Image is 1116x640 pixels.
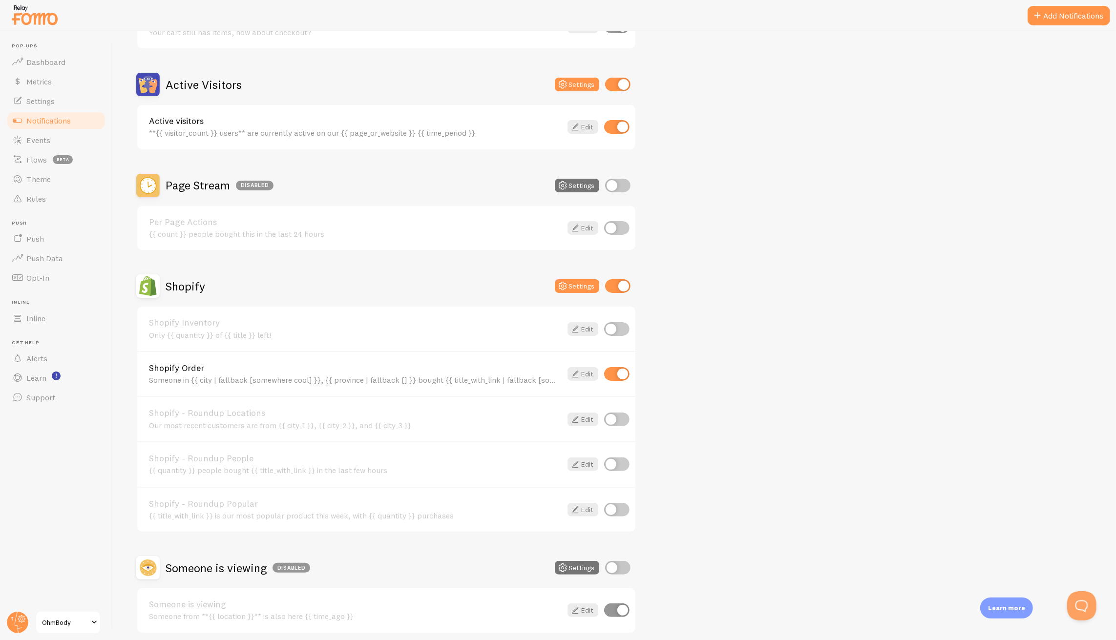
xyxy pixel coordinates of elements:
img: Shopify [136,274,160,298]
span: Push [12,220,106,227]
a: Edit [568,603,598,617]
a: Edit [568,413,598,426]
a: Push [6,229,106,248]
span: Get Help [12,340,106,346]
span: Notifications [26,116,71,125]
a: Active visitors [149,117,562,125]
span: Events [26,135,50,145]
div: Our most recent customers are from {{ city_1 }}, {{ city_2 }}, and {{ city_3 }} [149,421,562,430]
a: Learn [6,368,106,388]
a: Edit [568,322,598,336]
span: Support [26,392,55,402]
a: Edit [568,221,598,235]
p: Learn more [988,603,1025,613]
img: Active Visitors [136,73,160,96]
button: Settings [555,179,599,192]
h2: Shopify [166,279,205,294]
a: Edit [568,503,598,516]
div: Your cart still has items, how about checkout? [149,28,562,37]
a: Events [6,130,106,150]
a: Edit [568,120,598,134]
span: OhmBody [42,617,88,628]
a: Shopify Inventory [149,318,562,327]
button: Settings [555,561,599,575]
a: Edit [568,457,598,471]
span: Alerts [26,353,47,363]
span: Opt-In [26,273,49,283]
span: Inline [12,299,106,306]
span: Learn [26,373,46,383]
button: Settings [555,78,599,91]
a: Alerts [6,349,106,368]
span: Inline [26,313,45,323]
span: Push [26,234,44,244]
span: Theme [26,174,51,184]
a: Metrics [6,72,106,91]
span: Metrics [26,77,52,86]
img: Someone is viewing [136,556,160,579]
span: Settings [26,96,55,106]
div: {{ quantity }} people bought {{ title_with_link }} in the last few hours [149,466,562,475]
span: Rules [26,194,46,204]
a: Shopify - Roundup Popular [149,499,562,508]
img: fomo-relay-logo-orange.svg [10,2,59,27]
a: Per Page Actions [149,218,562,227]
a: Shopify - Roundup People [149,454,562,463]
button: Settings [555,279,599,293]
a: Edit [568,367,598,381]
h2: Page Stream [166,178,274,193]
h2: Someone is viewing [166,560,310,576]
div: Disabled [273,563,310,573]
img: Page Stream [136,174,160,197]
a: Someone is viewing [149,600,562,609]
span: Dashboard [26,57,65,67]
iframe: Help Scout Beacon - Open [1067,591,1096,620]
span: Push Data [26,253,63,263]
a: Shopify Order [149,364,562,372]
div: **{{ visitor_count }} users** are currently active on our {{ page_or_website }} {{ time_period }} [149,128,562,137]
div: Learn more [980,598,1033,619]
a: Push Data [6,248,106,268]
a: Theme [6,169,106,189]
div: {{ count }} people bought this in the last 24 hours [149,229,562,238]
a: Shopify - Roundup Locations [149,409,562,417]
div: Only {{ quantity }} of {{ title }} left! [149,330,562,339]
a: OhmBody [35,611,101,634]
a: Inline [6,309,106,328]
span: beta [53,155,73,164]
div: Disabled [236,181,274,190]
a: Settings [6,91,106,111]
svg: <p>Watch New Feature Tutorials!</p> [52,372,61,380]
div: Someone from **{{ location }}** is also here {{ time_ago }} [149,612,562,620]
a: Notifications [6,111,106,130]
span: Flows [26,155,47,165]
a: Flows beta [6,150,106,169]
h2: Active Visitors [166,77,242,92]
div: {{ title_with_link }} is our most popular product this week, with {{ quantity }} purchases [149,511,562,520]
span: Pop-ups [12,43,106,49]
div: Someone in {{ city | fallback [somewhere cool] }}, {{ province | fallback [] }} bought {{ title_w... [149,375,562,384]
a: Dashboard [6,52,106,72]
a: Support [6,388,106,407]
a: Rules [6,189,106,208]
a: Opt-In [6,268,106,288]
